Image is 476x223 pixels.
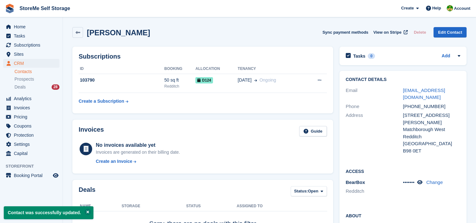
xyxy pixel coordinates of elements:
h2: Contact Details [346,77,460,82]
li: Redditch [346,188,403,195]
a: menu [3,149,59,158]
span: View on Stripe [373,29,401,36]
a: Preview store [52,172,59,179]
div: Create a Subscription [79,98,124,105]
div: Email [346,87,403,101]
h2: Tasks [353,53,366,59]
span: D124 [195,77,213,83]
p: Contact was successfully updated. [4,206,93,219]
span: Capital [14,149,52,158]
div: 0 [368,53,375,59]
span: Analytics [14,94,52,103]
img: stora-icon-8386f47178a22dfd0bd8f6a31ec36ba5ce8667c1dd55bd0f319d3a0aa187defe.svg [5,4,14,13]
span: Tasks [14,31,52,40]
a: [EMAIL_ADDRESS][DOMAIN_NAME] [403,88,445,100]
a: Edit Contact [434,27,467,37]
h2: About [346,212,460,219]
button: Delete [411,27,428,37]
div: Matchborough West [403,126,460,133]
a: menu [3,31,59,40]
button: Sync payment methods [322,27,368,37]
a: menu [3,171,59,180]
a: menu [3,41,59,49]
span: [DATE] [238,77,252,83]
a: Create a Subscription [79,95,128,107]
div: Redditch [403,133,460,140]
a: Add [442,53,450,60]
h2: Invoices [79,126,104,136]
h2: Access [346,168,460,174]
span: ••••••• [403,180,415,185]
a: StoreMe Self Storage [17,3,73,14]
span: Status: [294,188,308,194]
div: 50 sq ft [164,77,195,83]
a: menu [3,22,59,31]
span: Storefront [6,163,63,169]
button: Status: Open [291,186,327,197]
span: Create [401,5,414,11]
a: menu [3,112,59,121]
a: Prospects [14,76,59,83]
th: Name [79,201,122,211]
span: Invoices [14,103,52,112]
a: menu [3,50,59,59]
th: Assigned to [237,201,327,211]
h2: Subscriptions [79,53,327,60]
th: Tenancy [238,64,304,74]
span: Prospects [14,76,34,82]
span: BearBox [346,180,365,185]
div: Redditch [164,83,195,89]
div: [PHONE_NUMBER] [403,103,460,110]
div: [STREET_ADDRESS][PERSON_NAME] [403,112,460,126]
th: Allocation [195,64,238,74]
a: Create an Invoice [96,158,180,165]
a: menu [3,140,59,149]
div: 28 [52,84,59,90]
div: B98 0ET [403,147,460,155]
div: Create an Invoice [96,158,132,165]
span: Subscriptions [14,41,52,49]
th: ID [79,64,164,74]
a: View on Stripe [371,27,409,37]
a: menu [3,94,59,103]
div: [GEOGRAPHIC_DATA] [403,140,460,147]
span: Coupons [14,122,52,130]
a: menu [3,59,59,68]
span: Home [14,22,52,31]
a: menu [3,122,59,130]
a: Change [426,180,443,185]
a: Guide [299,126,327,136]
a: Contacts [14,69,59,75]
span: Open [308,188,318,194]
h2: [PERSON_NAME] [87,28,150,37]
div: Address [346,112,403,154]
span: CRM [14,59,52,68]
h2: Deals [79,186,95,198]
a: menu [3,131,59,140]
span: Booking Portal [14,171,52,180]
th: Status [186,201,237,211]
div: 103790 [79,77,164,83]
div: No invoices available yet [96,141,180,149]
span: Sites [14,50,52,59]
span: Pricing [14,112,52,121]
th: Storage [122,201,186,211]
span: Account [454,5,470,12]
span: Deals [14,84,26,90]
a: Deals 28 [14,84,59,90]
th: Booking [164,64,195,74]
span: Protection [14,131,52,140]
div: Phone [346,103,403,110]
span: Ongoing [260,77,276,83]
span: Settings [14,140,52,149]
span: Help [432,5,441,11]
div: Invoices are generated on their billing date. [96,149,180,156]
img: StorMe [447,5,453,11]
a: menu [3,103,59,112]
